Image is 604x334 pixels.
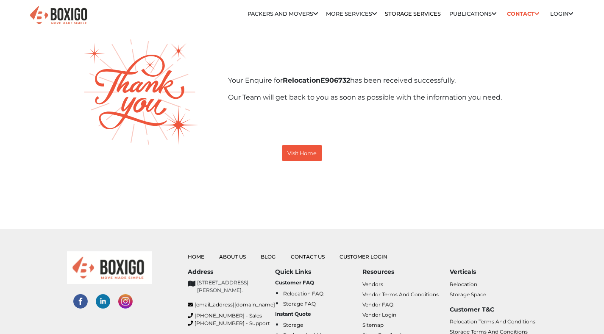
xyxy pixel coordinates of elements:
a: Storage FAQ [283,301,316,307]
a: Packers and Movers [248,11,318,17]
img: linked-in-social-links [96,294,110,309]
a: Login [550,11,573,17]
a: Storage [283,322,303,328]
a: Vendor Terms and Conditions [362,291,439,298]
a: Storage Services [385,11,441,17]
a: About Us [219,253,246,260]
a: [EMAIL_ADDRESS][DOMAIN_NAME] [188,301,275,309]
a: More services [326,11,377,17]
button: Visit Home [282,145,322,161]
a: Vendors [362,281,383,287]
a: Vendor FAQ [362,301,393,308]
a: Contact Us [291,253,325,260]
img: boxigo_logo_small [67,251,152,284]
a: Relocation [450,281,477,287]
a: Vendor Login [362,312,396,318]
a: Customer Login [340,253,387,260]
b: E906732 [283,76,350,84]
img: facebook-social-links [73,294,88,309]
h6: Verticals [450,268,537,276]
a: Blog [261,253,276,260]
b: Instant Quote [275,311,311,317]
h6: Address [188,268,275,276]
span: Relocation [283,76,320,84]
b: Customer FAQ [275,279,314,286]
a: Relocation Terms and Conditions [450,318,535,325]
a: Sitemap [362,322,384,328]
img: thank-you [84,39,198,145]
p: Our Team will get back to you as soon as possible with the information you need. [228,92,537,103]
a: Contact [504,7,542,20]
p: Your Enquire for has been received successfully. [228,75,537,86]
p: [STREET_ADDRESS][PERSON_NAME]. [197,279,275,294]
h6: Resources [362,268,450,276]
h6: Quick Links [275,268,362,276]
a: Storage Space [450,291,486,298]
a: [PHONE_NUMBER] - Sales [188,312,275,320]
a: Home [188,253,204,260]
small: Visit Home [287,150,317,156]
img: Boxigo [29,5,88,26]
a: Publications [449,11,496,17]
a: [PHONE_NUMBER] - Support [188,320,275,327]
a: Relocation FAQ [283,290,323,297]
img: instagram-social-links [118,294,133,309]
h6: Customer T&C [450,306,537,313]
